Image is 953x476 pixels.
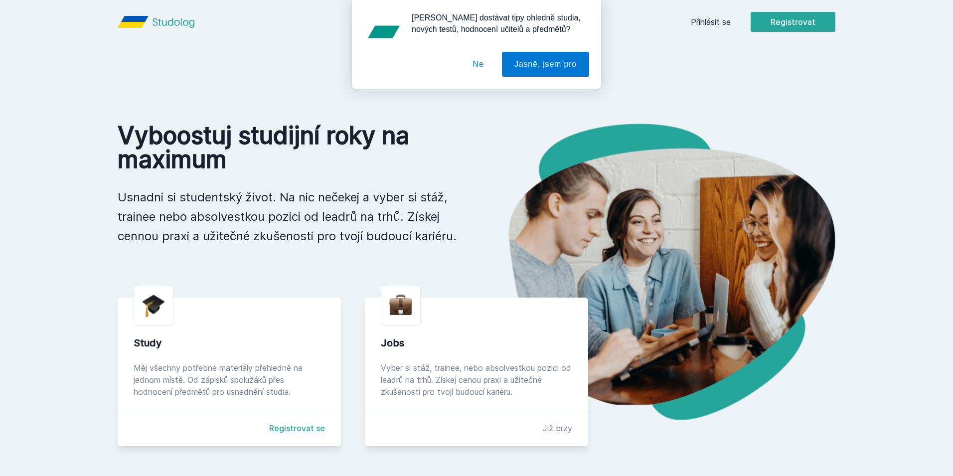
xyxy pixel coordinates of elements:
h1: Vyboostuj studijní roky na maximum [118,124,461,171]
img: graduation-cap.png [142,294,165,317]
div: Jobs [381,336,572,350]
div: Study [134,336,325,350]
img: notification icon [364,12,404,52]
p: Usnadni si studentský život. Na nic nečekej a vyber si stáž, trainee nebo absolvestkou pozici od ... [118,187,461,246]
a: Registrovat se [269,422,325,434]
div: Měj všechny potřebné materiály přehledně na jednom místě. Od zápisků spolužáků přes hodnocení pře... [134,362,325,398]
div: [PERSON_NAME] dostávat tipy ohledně studia, nových testů, hodnocení učitelů a předmětů? [404,12,589,35]
div: Vyber si stáž, trainee, nebo absolvestkou pozici od leadrů na trhů. Získej cenou praxi a užitečné... [381,362,572,398]
button: Jasně, jsem pro [502,52,589,77]
img: briefcase.png [389,292,412,317]
button: Ne [461,52,496,77]
img: hero.png [476,124,835,420]
div: Již brzy [543,422,572,434]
